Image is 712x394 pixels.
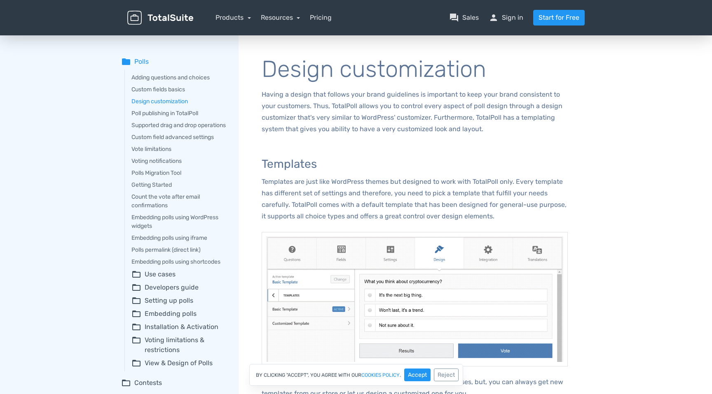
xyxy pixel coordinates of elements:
a: Embedding polls using iframe [131,234,227,242]
button: Reject [434,369,459,381]
span: folder_open [131,283,141,292]
img: TotalSuite for WordPress [127,11,193,25]
summary: folder_openView & Design of Polls [131,358,227,368]
a: question_answerSales [449,13,479,23]
a: Embedding polls using shortcodes [131,257,227,266]
a: Supported drag and drop operations [131,121,227,130]
summary: folder_openVoting limitations & restrictions [131,335,227,355]
a: Poll publishing in TotalPoll [131,109,227,118]
span: folder_open [131,322,141,332]
a: Embedding polls using WordPress widgets [131,213,227,230]
summary: folderPolls [121,57,227,67]
h1: Design customization [262,57,568,82]
h3: Templates [262,158,568,171]
span: person [489,13,499,23]
span: folder [121,57,131,67]
a: Getting Started [131,181,227,189]
a: Custom field advanced settings [131,133,227,141]
img: Available templates [262,232,568,366]
a: Adding questions and choices [131,73,227,82]
span: folder_open [131,296,141,306]
span: folder_open [131,269,141,279]
a: cookies policy [361,373,400,378]
span: folder_open [131,358,141,368]
a: Design customization [131,97,227,106]
a: personSign in [489,13,523,23]
a: Polls permalink (direct link) [131,246,227,254]
a: Vote limitations [131,145,227,153]
summary: folder_openInstallation & Activation [131,322,227,332]
p: Templates are just like WordPress themes but designed to work with TotalPoll only. Every template... [262,176,568,222]
a: Custom fields basics [131,85,227,94]
span: folder_open [131,309,141,319]
div: By clicking "Accept", you agree with our . [249,364,463,386]
summary: folder_openDevelopers guide [131,283,227,292]
span: folder_open [131,335,141,355]
summary: folder_openEmbedding polls [131,309,227,319]
summary: folder_openSetting up polls [131,296,227,306]
button: Accept [404,369,431,381]
a: Products [215,14,251,21]
a: Start for Free [533,10,585,25]
a: Count the vote after email confirmations [131,192,227,210]
a: Resources [261,14,300,21]
p: Having a design that follows your brand guidelines is important to keep your brand consistent to ... [262,89,568,135]
summary: folder_openUse cases [131,269,227,279]
a: Polls Migration Tool [131,169,227,177]
a: Pricing [310,13,332,23]
span: question_answer [449,13,459,23]
a: Voting notifications [131,157,227,165]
